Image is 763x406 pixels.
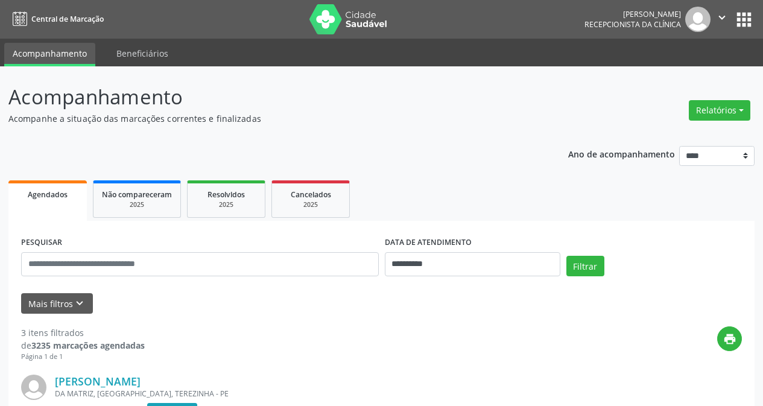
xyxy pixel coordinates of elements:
[584,19,681,30] span: Recepcionista da clínica
[55,389,561,399] div: DA MATRIZ, [GEOGRAPHIC_DATA], TEREZINHA - PE
[715,11,729,24] i: 
[566,256,604,276] button: Filtrar
[280,200,341,209] div: 2025
[8,82,531,112] p: Acompanhamento
[291,189,331,200] span: Cancelados
[685,7,711,32] img: img
[8,112,531,125] p: Acompanhe a situação das marcações correntes e finalizadas
[733,9,755,30] button: apps
[21,375,46,400] img: img
[717,326,742,351] button: print
[28,189,68,200] span: Agendados
[4,43,95,66] a: Acompanhamento
[8,9,104,29] a: Central de Marcação
[21,339,145,352] div: de
[31,340,145,351] strong: 3235 marcações agendadas
[385,233,472,252] label: DATA DE ATENDIMENTO
[723,332,736,346] i: print
[207,189,245,200] span: Resolvidos
[31,14,104,24] span: Central de Marcação
[102,189,172,200] span: Não compareceram
[55,375,141,388] a: [PERSON_NAME]
[711,7,733,32] button: 
[196,200,256,209] div: 2025
[108,43,177,64] a: Beneficiários
[21,326,145,339] div: 3 itens filtrados
[21,233,62,252] label: PESQUISAR
[21,352,145,362] div: Página 1 de 1
[568,146,675,161] p: Ano de acompanhamento
[102,200,172,209] div: 2025
[584,9,681,19] div: [PERSON_NAME]
[689,100,750,121] button: Relatórios
[73,297,86,310] i: keyboard_arrow_down
[21,293,93,314] button: Mais filtroskeyboard_arrow_down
